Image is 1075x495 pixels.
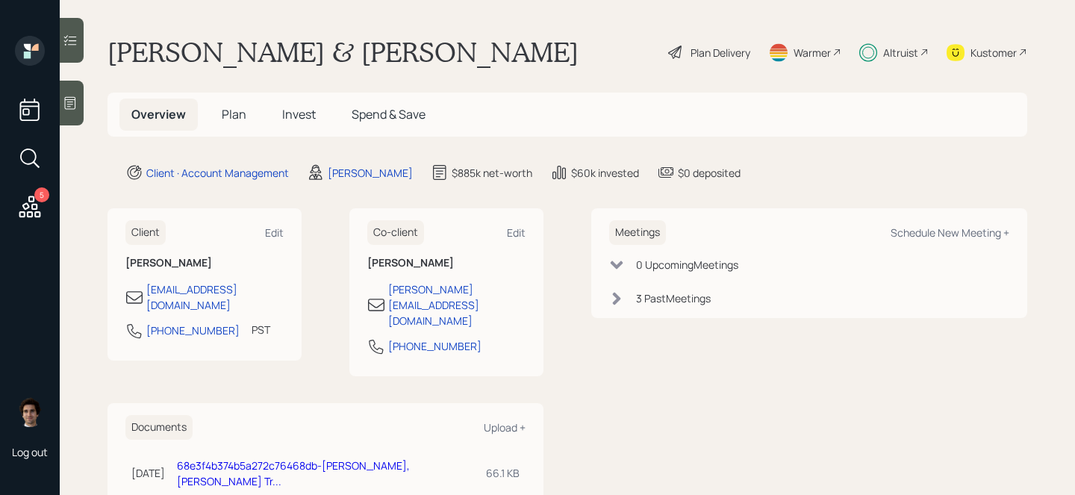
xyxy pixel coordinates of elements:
div: Edit [265,225,284,240]
div: [DATE] [131,465,165,481]
div: [PERSON_NAME] [328,165,413,181]
span: Overview [131,106,186,122]
div: $885k net-worth [452,165,532,181]
div: 3 Past Meeting s [636,290,711,306]
div: Edit [507,225,526,240]
div: Plan Delivery [691,45,750,60]
div: Kustomer [970,45,1017,60]
div: 5 [34,187,49,202]
div: [PHONE_NUMBER] [388,338,482,354]
div: [EMAIL_ADDRESS][DOMAIN_NAME] [146,281,284,313]
h1: [PERSON_NAME] & [PERSON_NAME] [107,36,579,69]
div: $0 deposited [678,165,741,181]
div: [PHONE_NUMBER] [146,323,240,338]
div: Log out [12,445,48,459]
h6: [PERSON_NAME] [125,257,284,270]
h6: Meetings [609,220,666,245]
div: Client · Account Management [146,165,289,181]
div: Schedule New Meeting + [891,225,1009,240]
div: $60k invested [571,165,639,181]
span: Spend & Save [352,106,426,122]
div: 66.1 KB [486,465,520,481]
div: Upload + [484,420,526,435]
div: 0 Upcoming Meeting s [636,257,738,273]
h6: [PERSON_NAME] [367,257,526,270]
span: Invest [282,106,316,122]
div: Warmer [794,45,831,60]
h6: Documents [125,415,193,440]
h6: Client [125,220,166,245]
div: Altruist [883,45,918,60]
div: PST [252,322,270,337]
span: Plan [222,106,246,122]
h6: Co-client [367,220,424,245]
img: harrison-schaefer-headshot-2.png [15,397,45,427]
div: [PERSON_NAME][EMAIL_ADDRESS][DOMAIN_NAME] [388,281,526,329]
a: 68e3f4b374b5a272c76468db-[PERSON_NAME], [PERSON_NAME] Tr... [177,458,410,488]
